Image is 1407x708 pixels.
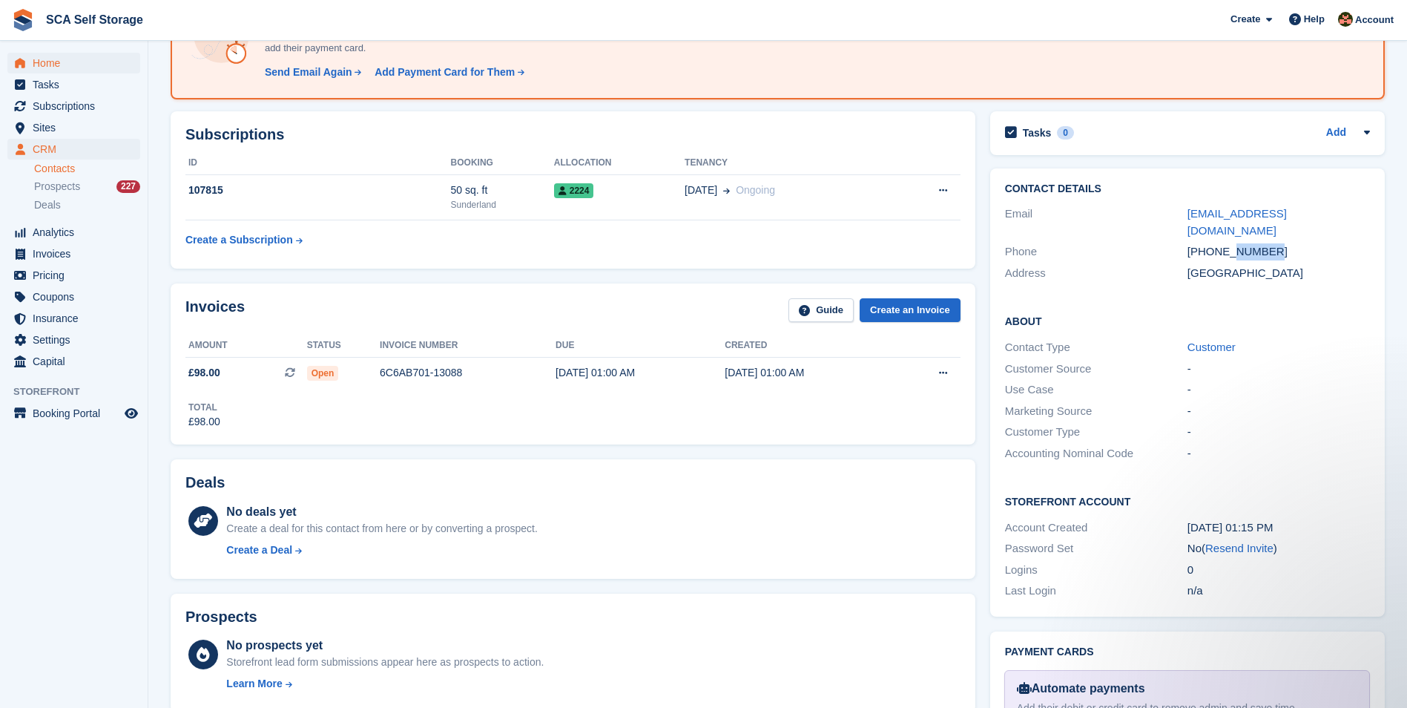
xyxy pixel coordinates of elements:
div: Customer Source [1005,361,1187,378]
a: menu [7,222,140,243]
th: Created [725,334,894,358]
div: Total [188,401,220,414]
div: [GEOGRAPHIC_DATA] [1187,265,1370,282]
span: Deals [34,198,61,212]
div: Create a Deal [226,543,292,558]
h2: Invoices [185,298,245,323]
div: [DATE] 01:15 PM [1187,519,1370,537]
a: [EMAIL_ADDRESS][DOMAIN_NAME] [1187,207,1287,237]
a: Create a Deal [226,543,537,558]
th: Amount [185,334,307,358]
span: Analytics [33,222,122,243]
a: Deals [34,197,140,213]
a: Create a Subscription [185,226,303,254]
span: Help [1304,12,1325,27]
div: 107815 [185,183,451,198]
div: 6C6AB701-13088 [380,365,556,381]
div: Customer Type [1005,424,1187,441]
h2: Tasks [1023,126,1052,140]
h2: About [1005,313,1370,328]
div: [PHONE_NUMBER] [1187,243,1370,260]
a: Add [1326,125,1346,142]
span: Capital [33,351,122,372]
div: Storefront lead form submissions appear here as prospects to action. [226,655,544,670]
div: [DATE] 01:00 AM [725,365,894,381]
span: Pricing [33,265,122,286]
span: Settings [33,330,122,350]
div: Automate payments [1017,680,1357,698]
img: stora-icon-8386f47178a22dfd0bd8f6a31ec36ba5ce8667c1dd55bd0f319d3a0aa187defe.svg [12,9,34,31]
span: Insurance [33,308,122,329]
a: Create an Invoice [860,298,960,323]
span: 2224 [554,183,594,198]
div: 227 [116,180,140,193]
div: Last Login [1005,583,1187,600]
div: 0 [1187,562,1370,579]
div: Add Payment Card for Them [375,65,515,80]
a: menu [7,96,140,117]
div: - [1187,445,1370,462]
div: 50 sq. ft [451,183,554,198]
a: Learn More [226,676,544,692]
span: Home [33,53,122,73]
div: Logins [1005,562,1187,579]
img: Sarah Race [1338,12,1353,27]
h2: Prospects [185,609,257,626]
div: No deals yet [226,503,537,521]
div: Create a deal for this contact from here or by converting a prospect. [226,521,537,537]
th: Tenancy [685,151,890,175]
th: Invoice number [380,334,556,358]
div: Contact Type [1005,339,1187,356]
span: [DATE] [685,183,717,198]
div: £98.00 [188,414,220,430]
a: menu [7,243,140,264]
div: Password Set [1005,540,1187,557]
h2: Storefront Account [1005,494,1370,508]
div: - [1187,403,1370,420]
span: Booking Portal [33,403,122,424]
h2: Deals [185,474,225,491]
a: menu [7,139,140,160]
a: Resend Invite [1205,542,1273,554]
th: ID [185,151,451,175]
div: No prospects yet [226,637,544,655]
a: Prospects 227 [34,179,140,194]
span: Tasks [33,74,122,95]
div: Create a Subscription [185,232,293,248]
div: Accounting Nominal Code [1005,445,1187,462]
a: menu [7,74,140,95]
div: Phone [1005,243,1187,260]
h2: Payment cards [1005,646,1370,658]
div: Marketing Source [1005,403,1187,420]
span: CRM [33,139,122,160]
th: Booking [451,151,554,175]
span: Storefront [13,384,148,399]
a: menu [7,265,140,286]
span: Create [1230,12,1260,27]
div: Email [1005,206,1187,239]
span: £98.00 [188,365,220,381]
th: Due [556,334,725,358]
div: [DATE] 01:00 AM [556,365,725,381]
a: menu [7,308,140,329]
div: n/a [1187,583,1370,600]
th: Allocation [554,151,685,175]
span: Ongoing [736,184,775,196]
a: menu [7,351,140,372]
div: Account Created [1005,519,1187,537]
span: Open [307,366,339,381]
div: - [1187,361,1370,378]
div: - [1187,424,1370,441]
span: Coupons [33,286,122,307]
a: menu [7,53,140,73]
p: Email was sent [DATE] 1:15 PM. The link to create their account will expire on [DATE] 1:15 PM. Th... [259,27,778,56]
a: SCA Self Storage [40,7,149,32]
a: menu [7,117,140,138]
span: Account [1355,13,1394,27]
span: Prospects [34,180,80,194]
span: Sites [33,117,122,138]
a: Guide [788,298,854,323]
div: Sunderland [451,198,554,212]
th: Status [307,334,380,358]
div: - [1187,381,1370,399]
